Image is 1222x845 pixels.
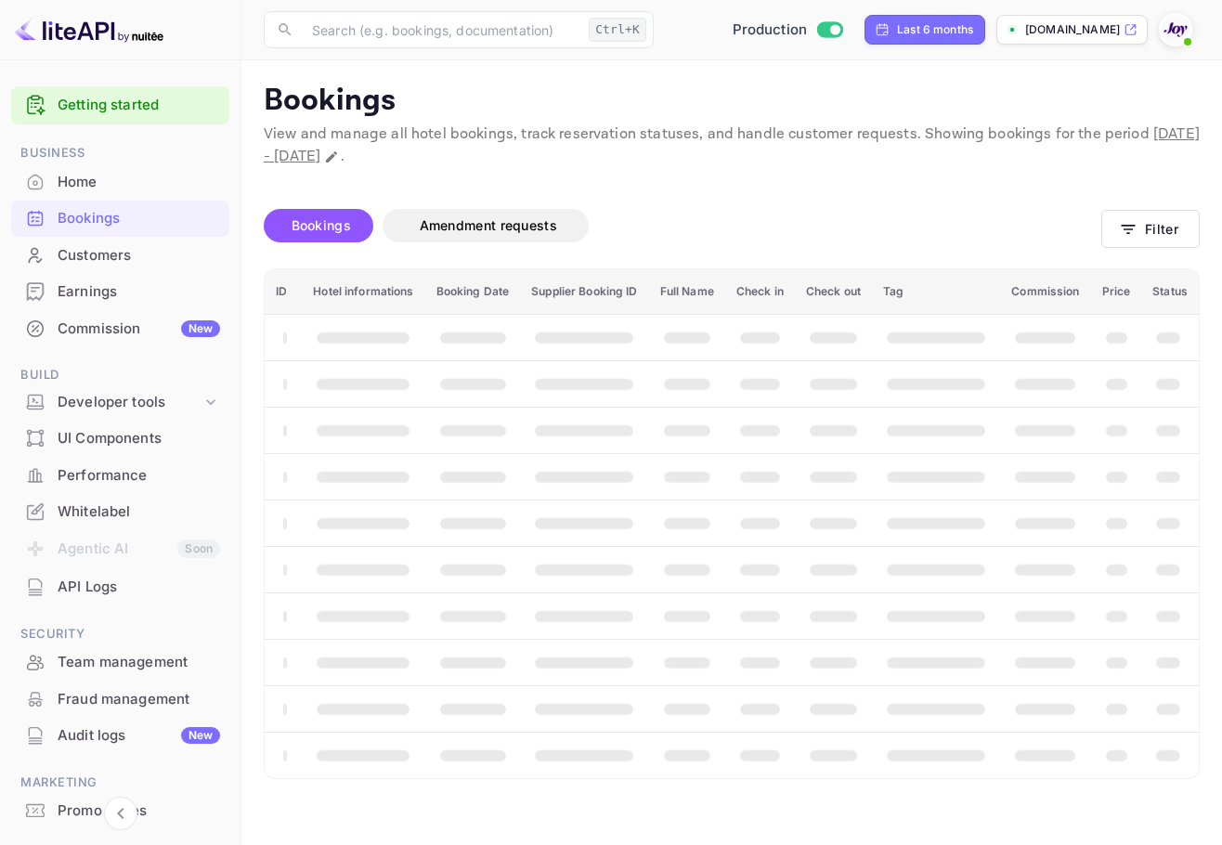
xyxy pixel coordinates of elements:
span: Production [733,19,808,41]
div: Bookings [11,201,229,237]
div: UI Components [58,428,220,449]
input: Search (e.g. bookings, documentation) [301,11,581,48]
div: account-settings tabs [264,209,1101,242]
div: Promo codes [58,800,220,822]
div: Promo codes [11,793,229,829]
th: Booking Date [425,269,521,315]
th: Full Name [649,269,725,315]
div: Developer tools [58,392,201,413]
a: UI Components [11,421,229,455]
div: Performance [58,465,220,487]
span: Marketing [11,773,229,793]
div: Switch to Sandbox mode [725,19,851,41]
div: Performance [11,458,229,494]
a: Customers [11,238,229,272]
a: Whitelabel [11,494,229,528]
div: Earnings [58,281,220,303]
a: CommissionNew [11,311,229,345]
div: Audit logsNew [11,718,229,754]
div: Last 6 months [897,21,973,38]
a: Audit logsNew [11,718,229,752]
span: Amendment requests [420,217,557,233]
button: Collapse navigation [104,797,137,830]
a: Earnings [11,274,229,308]
a: Getting started [58,95,220,116]
a: API Logs [11,569,229,604]
div: Bookings [58,208,220,229]
div: Earnings [11,274,229,310]
div: Home [11,164,229,201]
div: Customers [11,238,229,274]
th: Check in [725,269,795,315]
th: Check out [795,269,872,315]
div: Customers [58,245,220,266]
span: Security [11,624,229,644]
span: Bookings [292,217,351,233]
span: Business [11,143,229,163]
div: Team management [58,652,220,673]
table: booking table [265,269,1199,778]
div: New [181,727,220,744]
th: Hotel informations [302,269,424,315]
a: Promo codes [11,793,229,827]
div: Audit logs [58,725,220,747]
th: Tag [872,269,1000,315]
button: Change date range [322,148,341,166]
a: Team management [11,644,229,679]
div: Whitelabel [58,501,220,523]
div: Fraud management [58,689,220,710]
a: Home [11,164,229,199]
div: Ctrl+K [589,18,646,42]
p: [DOMAIN_NAME] [1025,21,1120,38]
th: Commission [1000,269,1090,315]
div: Fraud management [11,682,229,718]
span: Build [11,365,229,385]
a: Fraud management [11,682,229,716]
div: Commission [58,318,220,340]
p: View and manage all hotel bookings, track reservation statuses, and handle customer requests. Sho... [264,123,1200,168]
div: API Logs [58,577,220,598]
div: Developer tools [11,386,229,419]
div: New [181,320,220,337]
div: Home [58,172,220,193]
div: Team management [11,644,229,681]
div: Getting started [11,86,229,124]
th: ID [265,269,302,315]
div: Whitelabel [11,494,229,530]
p: Bookings [264,83,1200,120]
th: Supplier Booking ID [520,269,648,315]
img: LiteAPI logo [15,15,163,45]
a: Bookings [11,201,229,235]
div: API Logs [11,569,229,605]
div: UI Components [11,421,229,457]
th: Status [1141,269,1199,315]
span: [DATE] - [DATE] [264,124,1200,166]
img: With Joy [1161,15,1190,45]
a: Performance [11,458,229,492]
div: CommissionNew [11,311,229,347]
button: Filter [1101,210,1200,248]
th: Price [1091,269,1142,315]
